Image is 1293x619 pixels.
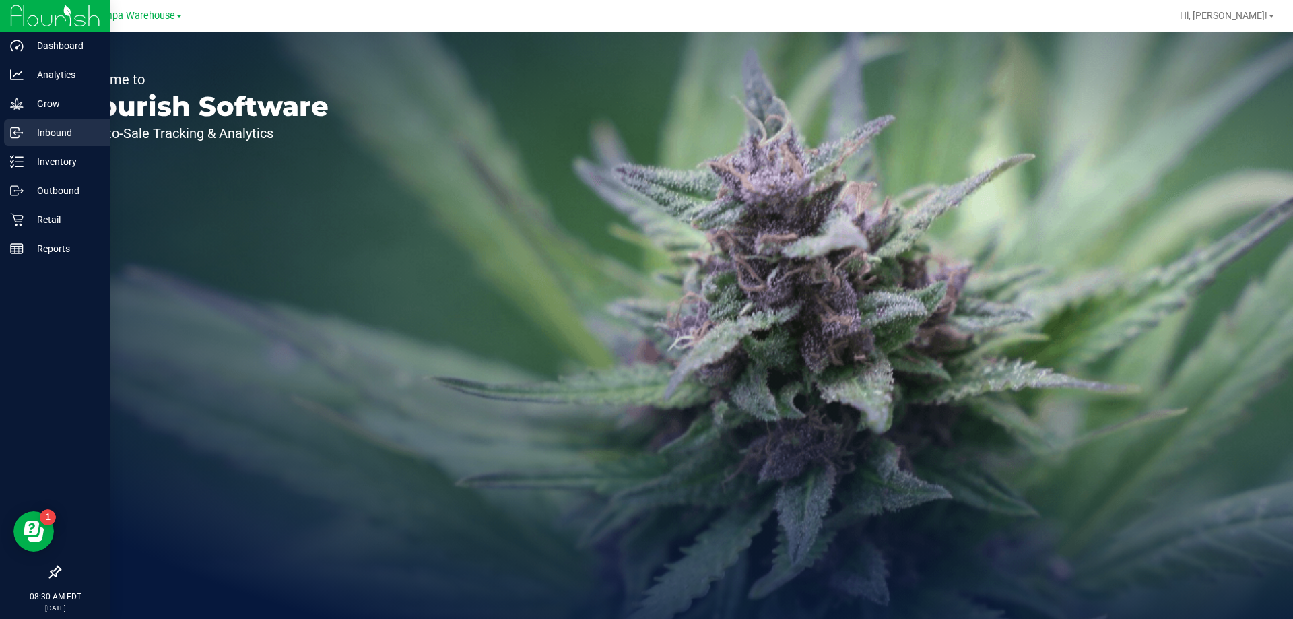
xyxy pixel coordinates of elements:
[73,73,329,86] p: Welcome to
[40,509,56,525] iframe: Resource center unread badge
[1180,10,1267,21] span: Hi, [PERSON_NAME]!
[24,67,104,83] p: Analytics
[73,93,329,120] p: Flourish Software
[24,38,104,54] p: Dashboard
[13,511,54,552] iframe: Resource center
[10,242,24,255] inline-svg: Reports
[24,211,104,228] p: Retail
[6,603,104,613] p: [DATE]
[10,68,24,82] inline-svg: Analytics
[10,184,24,197] inline-svg: Outbound
[73,127,329,140] p: Seed-to-Sale Tracking & Analytics
[10,213,24,226] inline-svg: Retail
[24,96,104,112] p: Grow
[24,183,104,199] p: Outbound
[24,154,104,170] p: Inventory
[10,155,24,168] inline-svg: Inventory
[10,126,24,139] inline-svg: Inbound
[10,97,24,110] inline-svg: Grow
[24,125,104,141] p: Inbound
[93,10,175,22] span: Tampa Warehouse
[24,240,104,257] p: Reports
[10,39,24,53] inline-svg: Dashboard
[6,591,104,603] p: 08:30 AM EDT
